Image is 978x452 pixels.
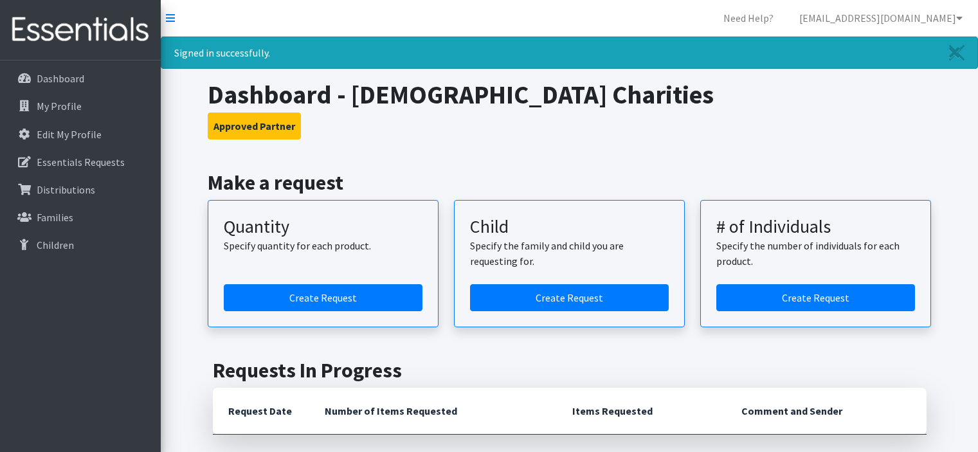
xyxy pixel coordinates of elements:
h2: Make a request [208,170,931,195]
div: Signed in successfully. [161,37,978,69]
a: Create a request by number of individuals [716,284,915,311]
a: Close [936,37,977,68]
p: Dashboard [37,72,84,85]
th: Number of Items Requested [309,388,557,435]
a: Dashboard [5,66,156,91]
h3: Quantity [224,216,422,238]
a: Families [5,204,156,230]
p: Edit My Profile [37,128,102,141]
p: Children [37,239,74,251]
a: Create a request by quantity [224,284,422,311]
p: Families [37,211,73,224]
img: HumanEssentials [5,8,156,51]
p: My Profile [37,100,82,113]
p: Essentials Requests [37,156,125,168]
a: Children [5,232,156,258]
a: Create a request for a child or family [470,284,669,311]
a: [EMAIL_ADDRESS][DOMAIN_NAME] [789,5,973,31]
h1: Dashboard - [DEMOGRAPHIC_DATA] Charities [208,79,931,110]
a: Edit My Profile [5,122,156,147]
a: My Profile [5,93,156,119]
p: Specify the family and child you are requesting for. [470,238,669,269]
button: Approved Partner [208,113,301,140]
p: Distributions [37,183,95,196]
h2: Requests In Progress [213,358,927,383]
h3: # of Individuals [716,216,915,238]
p: Specify quantity for each product. [224,238,422,253]
a: Need Help? [713,5,784,31]
th: Request Date [213,388,309,435]
p: Specify the number of individuals for each product. [716,238,915,269]
a: Essentials Requests [5,149,156,175]
th: Items Requested [557,388,726,435]
a: Distributions [5,177,156,203]
h3: Child [470,216,669,238]
th: Comment and Sender [726,388,926,435]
